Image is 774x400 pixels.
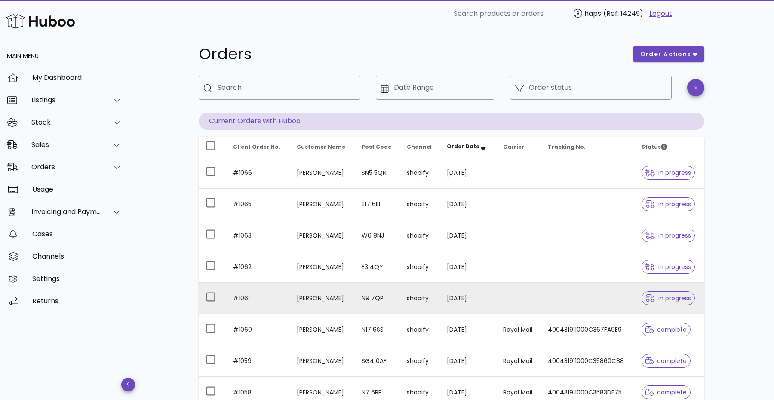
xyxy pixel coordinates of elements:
[645,264,691,270] span: in progress
[645,295,691,301] span: in progress
[199,46,623,62] h1: Orders
[400,314,440,345] td: shopify
[440,314,496,345] td: [DATE]
[645,327,687,333] span: complete
[31,140,101,149] div: Sales
[355,189,400,220] td: E17 6EL
[400,283,440,314] td: shopify
[6,12,75,31] img: Huboo Logo
[31,163,101,171] div: Orders
[226,220,290,251] td: #1063
[440,251,496,283] td: [DATE]
[290,220,355,251] td: [PERSON_NAME]
[633,46,704,62] button: order actions
[541,137,634,157] th: Tracking No.
[297,143,345,150] span: Customer Name
[400,189,440,220] td: shopify
[407,143,432,150] span: Channel
[541,345,634,377] td: 400431911000C35860C88
[226,157,290,189] td: #1066
[290,314,355,345] td: [PERSON_NAME]
[603,9,643,18] span: (Ref: 14249)
[32,230,122,238] div: Cases
[355,345,400,377] td: SG4 0AF
[32,252,122,260] div: Channels
[290,189,355,220] td: [PERSON_NAME]
[31,96,101,104] div: Listings
[226,283,290,314] td: #1061
[400,345,440,377] td: shopify
[645,358,687,364] span: complete
[355,283,400,314] td: N9 7QP
[496,345,541,377] td: Royal Mail
[541,314,634,345] td: 400431911000C367FA9E9
[440,189,496,220] td: [DATE]
[355,157,400,189] td: SN5 5QN
[32,73,122,82] div: My Dashboard
[642,143,667,150] span: Status
[31,208,101,216] div: Invoicing and Payments
[645,201,691,207] span: in progress
[31,118,101,126] div: Stock
[503,143,524,150] span: Carrier
[355,251,400,283] td: E3 4QY
[32,297,122,305] div: Returns
[226,189,290,220] td: #1065
[32,275,122,283] div: Settings
[290,283,355,314] td: [PERSON_NAME]
[290,157,355,189] td: [PERSON_NAME]
[640,50,691,59] span: order actions
[400,251,440,283] td: shopify
[226,314,290,345] td: #1060
[548,143,586,150] span: Tracking No.
[226,251,290,283] td: #1062
[635,137,704,157] th: Status
[290,137,355,157] th: Customer Name
[496,314,541,345] td: Royal Mail
[233,143,280,150] span: Client Order No.
[400,157,440,189] td: shopify
[649,9,672,19] a: Logout
[355,314,400,345] td: N17 6SS
[447,143,479,150] span: Order Date
[199,113,704,130] p: Current Orders with Huboo
[290,345,355,377] td: [PERSON_NAME]
[226,137,290,157] th: Client Order No.
[400,137,440,157] th: Channel
[355,220,400,251] td: W6 8NJ
[290,251,355,283] td: [PERSON_NAME]
[32,185,122,193] div: Usage
[355,137,400,157] th: Post Code
[440,283,496,314] td: [DATE]
[440,345,496,377] td: [DATE]
[440,157,496,189] td: [DATE]
[440,137,496,157] th: Order Date: Sorted descending. Activate to remove sorting.
[226,345,290,377] td: #1059
[400,220,440,251] td: shopify
[584,9,601,18] span: haps
[645,232,691,238] span: in progress
[362,143,391,150] span: Post Code
[645,389,687,395] span: complete
[645,170,691,176] span: in progress
[440,220,496,251] td: [DATE]
[496,137,541,157] th: Carrier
